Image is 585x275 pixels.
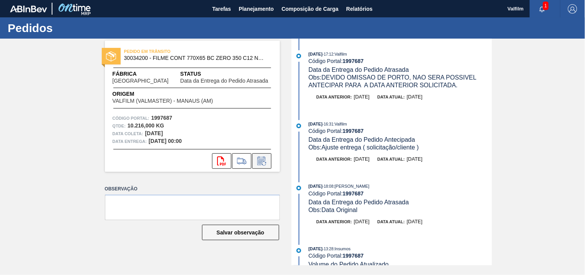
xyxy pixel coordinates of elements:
[212,153,231,169] div: Abrir arquivo PDF
[309,190,492,197] div: Código Portal:
[354,156,370,162] span: [DATE]
[407,156,423,162] span: [DATE]
[323,247,334,251] span: - 13:28
[151,115,172,121] strong: 1997687
[309,261,389,268] span: Volume do Pedido Atualizado
[309,253,492,259] div: Código Portal:
[343,190,364,197] strong: 1997687
[323,122,334,126] span: - 16:31
[378,157,405,161] span: Data atual:
[282,4,339,14] span: Composição de Carga
[309,58,492,64] div: Código Portal:
[334,52,347,56] span: : Valfilm
[354,94,370,100] span: [DATE]
[346,4,373,14] span: Relatórios
[145,130,163,136] strong: [DATE]
[113,137,147,145] span: Data entrega:
[309,52,322,56] span: [DATE]
[113,98,213,104] span: VALFILM (VALMASTER) - MANAUS (AM)
[297,54,301,58] img: atual
[113,130,143,137] span: Data coleta:
[568,4,577,14] img: Logout
[530,3,555,14] button: Notificações
[239,4,274,14] span: Planejamento
[407,94,423,100] span: [DATE]
[334,184,370,188] span: : [PERSON_NAME]
[354,219,370,224] span: [DATE]
[212,4,231,14] span: Tarefas
[309,199,409,205] span: Data da Entrega do Pedido Atrasada
[407,219,423,224] span: [DATE]
[113,90,235,98] span: Origem
[343,253,364,259] strong: 1997687
[202,225,279,240] button: Salvar observação
[10,5,47,12] img: TNhmsLtSVTkK8tSr43FrP2fwEKptu5GPRR3wAAAABJRU5ErkJggg==
[128,122,164,129] strong: 10.216,000 KG
[309,136,415,143] span: Data da Entrega do Pedido Antecipada
[113,70,180,78] span: Fábrica
[232,153,251,169] div: Ir para Composição de Carga
[113,114,150,122] span: Código Portal:
[323,52,334,56] span: - 17:12
[543,2,549,10] span: 1
[149,138,182,144] strong: [DATE] 00:00
[8,24,145,32] h1: Pedidos
[309,74,478,88] span: Obs: DEVIDO OMISSAO DE PORTO, NAO SERA POSSIVEL ANTECIPAR PARA A DATA ANTERIOR SOLICITADA.
[309,128,492,134] div: Código Portal:
[309,66,409,73] span: Data da Entrega do Pedido Atrasada
[309,122,322,126] span: [DATE]
[317,95,352,99] span: Data anterior:
[334,122,347,126] span: : Valfilm
[309,144,419,151] span: Obs: Ajuste entrega ( solicitação/cliente )
[309,246,322,251] span: [DATE]
[124,48,232,55] span: PEDIDO EM TRÂNSITO
[323,184,334,188] span: - 18:08
[309,207,357,213] span: Obs: Data Original
[317,219,352,224] span: Data anterior:
[378,219,405,224] span: Data atual:
[334,246,351,251] span: : Insumos
[105,183,280,195] label: Observação
[378,95,405,99] span: Data atual:
[113,122,126,130] span: Qtde :
[113,78,169,84] span: [GEOGRAPHIC_DATA]
[309,184,322,188] span: [DATE]
[252,153,271,169] div: Informar alteração no pedido
[343,58,364,64] strong: 1997687
[297,248,301,253] img: atual
[297,124,301,128] img: atual
[343,128,364,134] strong: 1997687
[106,51,116,61] img: status
[297,186,301,190] img: atual
[180,78,268,84] span: Data da Entrega do Pedido Atrasada
[180,70,272,78] span: Status
[317,157,352,161] span: Data anterior:
[124,55,264,61] span: 30034200 - FILME CONT 770X65 BC ZERO 350 C12 NF25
